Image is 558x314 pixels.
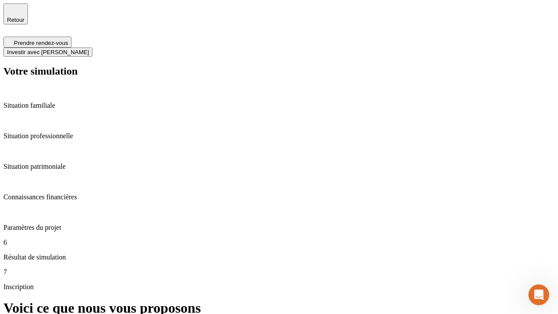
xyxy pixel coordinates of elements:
[3,239,555,246] p: 6
[7,17,24,23] span: Retour
[3,48,92,57] button: Investir avec [PERSON_NAME]
[3,3,28,24] button: Retour
[3,163,555,171] p: Situation patrimoniale
[3,283,555,291] p: Inscription
[3,132,555,140] p: Situation professionnelle
[528,284,549,305] iframe: Intercom live chat
[3,268,555,276] p: 7
[3,193,555,201] p: Connaissances financières
[3,65,555,77] h2: Votre simulation
[3,102,555,109] p: Situation familiale
[3,37,71,48] button: Prendre rendez-vous
[7,49,89,55] span: Investir avec [PERSON_NAME]
[14,40,68,46] span: Prendre rendez-vous
[3,224,555,232] p: Paramètres du projet
[3,253,555,261] p: Résultat de simulation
